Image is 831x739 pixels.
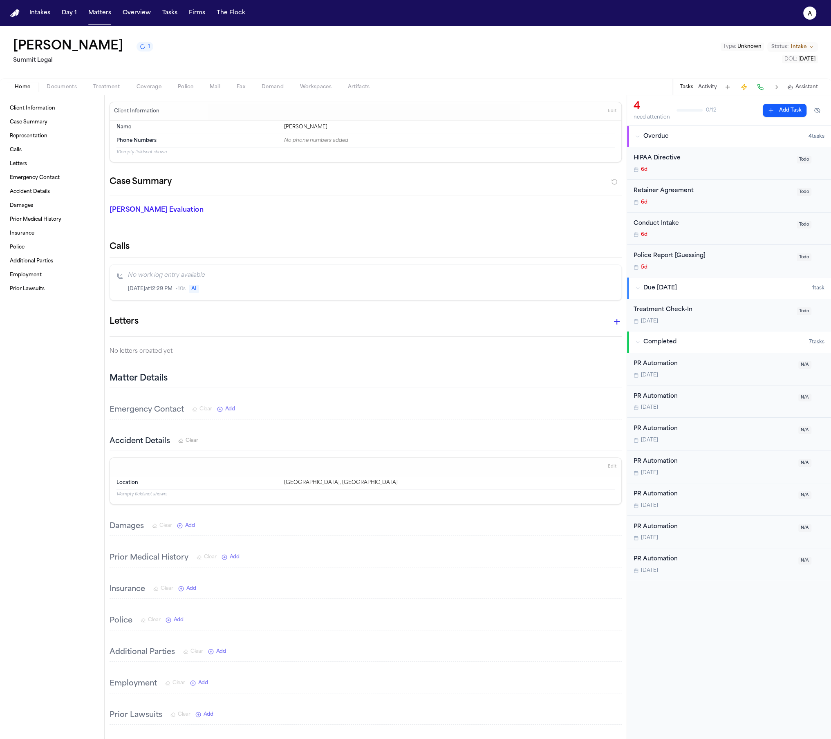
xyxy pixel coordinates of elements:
button: Overview [119,6,154,20]
span: [DATE] [641,372,658,378]
div: Open task: HIPAA Directive [627,147,831,180]
span: 6d [641,231,647,238]
p: No work log entry available [128,271,615,280]
span: Home [15,84,30,90]
button: Edit [605,460,619,473]
button: Due [DATE]1task [627,278,831,299]
span: Edit [608,108,616,114]
button: Day 1 [58,6,80,20]
div: PR Automation [634,424,793,434]
button: Tasks [680,84,693,90]
span: N/A [798,491,811,499]
span: 4 task s [809,133,824,140]
button: Add New [178,585,196,592]
button: Firms [186,6,208,20]
span: Add [230,554,240,560]
span: Clear [159,522,172,529]
button: Clear Prior Medical History [197,554,217,560]
div: [PERSON_NAME] [284,124,615,130]
button: Completed7tasks [627,331,831,353]
div: [GEOGRAPHIC_DATA], [GEOGRAPHIC_DATA] [284,479,615,486]
button: Clear Accident Details [178,437,198,444]
span: [DATE] [798,57,815,62]
span: 6d [641,199,647,206]
button: Add New [190,680,208,686]
span: N/A [798,394,811,401]
a: Case Summary [7,116,98,129]
span: Add [216,648,226,655]
div: Conduct Intake [634,219,792,228]
span: Clear [172,680,185,686]
span: Assistant [795,84,818,90]
h1: Letters [110,315,139,328]
span: Todo [797,188,811,196]
span: Completed [643,338,676,346]
p: [PERSON_NAME] Evaluation [110,205,274,215]
a: Client Information [7,102,98,115]
span: Artifacts [348,84,370,90]
span: 0 / 12 [706,107,716,114]
span: Mail [210,84,220,90]
button: Clear Damages [152,522,172,529]
span: [DATE] [641,404,658,411]
h3: Prior Lawsuits [110,710,162,721]
span: Clear [186,437,198,444]
span: Clear [204,554,217,560]
a: Employment [7,269,98,282]
span: 1 [148,43,150,50]
button: Clear Police [141,617,161,623]
span: [DATE] [641,502,658,509]
span: Documents [47,84,77,90]
div: HIPAA Directive [634,154,792,163]
button: 1 active task [137,42,153,52]
span: [DATE] [641,437,658,443]
h2: Matter Details [110,373,168,384]
button: Add Task [763,104,806,117]
button: Change status from Intake [767,42,818,52]
div: Police Report [Guessing] [634,251,792,261]
span: [DATE] [641,470,658,476]
span: [DATE] [641,535,658,541]
button: Clear Additional Parties [183,648,203,655]
span: Demand [262,84,284,90]
span: Add [225,406,235,412]
div: Open task: PR Automation [627,548,831,580]
button: Create Immediate Task [738,81,750,93]
span: 7 task s [809,339,824,345]
span: 6d [641,166,647,173]
a: Representation [7,130,98,143]
span: DOL : [784,57,797,62]
h3: Damages [110,521,144,532]
button: Edit [605,105,619,118]
span: Add [185,522,195,529]
p: No letters created yet [110,347,622,356]
p: 10 empty fields not shown. [116,149,615,155]
span: N/A [798,361,811,369]
span: [DATE] at 12:29 PM [128,286,172,292]
button: Overdue4tasks [627,126,831,147]
a: Accident Details [7,185,98,198]
a: Damages [7,199,98,212]
button: Add Task [722,81,733,93]
h2: Summit Legal [13,56,153,65]
a: Police [7,241,98,254]
span: N/A [798,524,811,532]
span: Intake [791,44,806,50]
span: Clear [190,648,203,655]
span: [DATE] [641,567,658,574]
span: Treatment [93,84,120,90]
span: Edit [608,464,616,470]
a: Prior Lawsuits [7,282,98,296]
button: Edit matter name [13,39,123,54]
div: PR Automation [634,490,793,499]
div: PR Automation [634,359,793,369]
h2: Calls [110,241,622,253]
h3: Employment [110,678,157,690]
span: Fax [237,84,245,90]
div: Open task: PR Automation [627,450,831,483]
button: Clear Employment [165,680,185,686]
span: Add [204,711,213,718]
span: Clear [199,406,212,412]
